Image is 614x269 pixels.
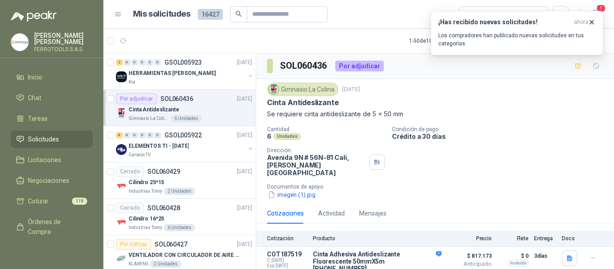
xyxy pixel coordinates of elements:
[28,196,49,206] span: Cotizar
[447,235,492,242] p: Precio
[155,241,187,247] p: SOL060427
[116,93,157,104] div: Por adjudicar
[267,258,307,263] span: C: [DATE]
[269,84,279,94] img: Company Logo
[267,154,366,176] p: Avenida 9N # 56N-81 Cali , [PERSON_NAME][GEOGRAPHIC_DATA]
[273,133,301,140] div: Unidades
[335,61,384,71] div: Por adjudicar
[237,131,252,140] p: [DATE]
[267,184,610,190] p: Documentos de apoyo
[318,208,345,218] div: Actividad
[11,89,93,106] a: Chat
[129,215,164,223] p: Cilindro 16*25
[11,131,93,148] a: Solicitudes
[129,151,151,159] p: Caracol TV
[116,181,127,191] img: Company Logo
[129,115,169,122] p: Gimnasio La Colina
[171,115,202,122] div: 6 Unidades
[237,168,252,176] p: [DATE]
[116,203,144,213] div: Cerrado
[431,11,603,55] button: ¡Has recibido nuevas solicitudes!ahora Los compradores han publicado nuevas solicitudes en tus ca...
[11,34,28,51] img: Company Logo
[116,132,123,138] div: 6
[103,199,256,235] a: CerradoSOL060428[DATE] Company LogoCilindro 16*25Industrias Tomy6 Unidades
[116,57,254,86] a: 2 0 0 0 0 0 GSOL005923[DATE] Company LogoHERRAMIENTAS [PERSON_NAME]Kia
[129,69,216,78] p: HERRAMIENTAS [PERSON_NAME]
[11,11,57,22] img: Logo peakr
[131,59,138,66] div: 0
[116,144,127,155] img: Company Logo
[129,178,164,187] p: Cilindro 25*15
[438,18,570,26] h3: ¡Has recibido nuevas solicitudes!
[280,59,328,73] h3: SOL060436
[11,193,93,210] a: Cotizar118
[147,168,180,175] p: SOL060429
[34,47,93,52] p: FERROTOOLS S.A.S.
[116,71,127,82] img: Company Logo
[131,132,138,138] div: 0
[164,224,195,231] div: 6 Unidades
[359,208,387,218] div: Mensajes
[28,93,41,103] span: Chat
[587,6,603,22] button: 1
[116,166,144,177] div: Cerrado
[28,114,48,123] span: Tareas
[267,235,307,242] p: Cotización
[465,9,484,19] div: Todas
[236,11,242,17] span: search
[198,9,223,20] span: 16427
[129,260,148,268] p: KLARENS
[116,59,123,66] div: 2
[103,90,256,126] a: Por adjudicarSOL060436[DATE] Company LogoCinta AntideslizanteGimnasio La Colina6 Unidades
[237,204,252,212] p: [DATE]
[562,235,580,242] p: Docs
[267,132,271,140] p: 6
[438,31,596,48] p: Los compradores han publicado nuevas solicitudes en tus categorías.
[116,130,254,159] a: 6 0 0 0 0 0 GSOL005922[DATE] Company LogoELEMENTOS TI - [DATE]Caracol TV
[154,59,161,66] div: 0
[34,32,93,45] p: [PERSON_NAME] [PERSON_NAME]
[154,132,161,138] div: 0
[129,224,162,231] p: Industrias Tomy
[147,132,153,138] div: 0
[507,260,529,267] div: Incluido
[150,260,181,268] div: 2 Unidades
[116,217,127,228] img: Company Logo
[267,190,316,199] button: imagen (1).jpg
[392,126,610,132] p: Condición de pago
[534,235,556,242] p: Entrega
[129,188,162,195] p: Industrias Tomy
[11,69,93,86] a: Inicio
[129,142,189,150] p: ELEMENTOS TI - [DATE]
[392,132,610,140] p: Crédito a 30 días
[129,79,135,86] p: Kia
[116,253,127,264] img: Company Logo
[147,205,180,211] p: SOL060428
[165,59,202,66] p: GSOL005923
[139,59,146,66] div: 0
[447,251,492,261] span: $ 817.173
[497,251,529,261] p: $ 0
[133,8,191,21] h1: Mis solicitudes
[497,235,529,242] p: Flete
[11,151,93,168] a: Licitaciones
[147,59,153,66] div: 0
[116,239,151,250] div: Por cotizar
[124,59,130,66] div: 0
[267,98,338,107] p: Cinta Antideslizante
[11,110,93,127] a: Tareas
[267,208,304,218] div: Cotizaciones
[267,109,603,119] p: Se requiere cinta antideslizante de 5 x 50 mm
[116,108,127,119] img: Company Logo
[28,176,69,185] span: Negociaciones
[103,163,256,199] a: CerradoSOL060429[DATE] Company LogoCilindro 25*15Industrias Tomy2 Unidades
[139,132,146,138] div: 0
[267,147,366,154] p: Dirección
[28,155,61,165] span: Licitaciones
[11,172,93,189] a: Negociaciones
[342,85,360,94] p: [DATE]
[534,251,556,261] p: 3 días
[11,213,93,240] a: Órdenes de Compra
[129,251,240,260] p: VENTILADOR CON CIRCULADOR DE AIRE MULTIPROPOSITO XPOWER DE 14"
[129,106,179,114] p: Cinta Antideslizante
